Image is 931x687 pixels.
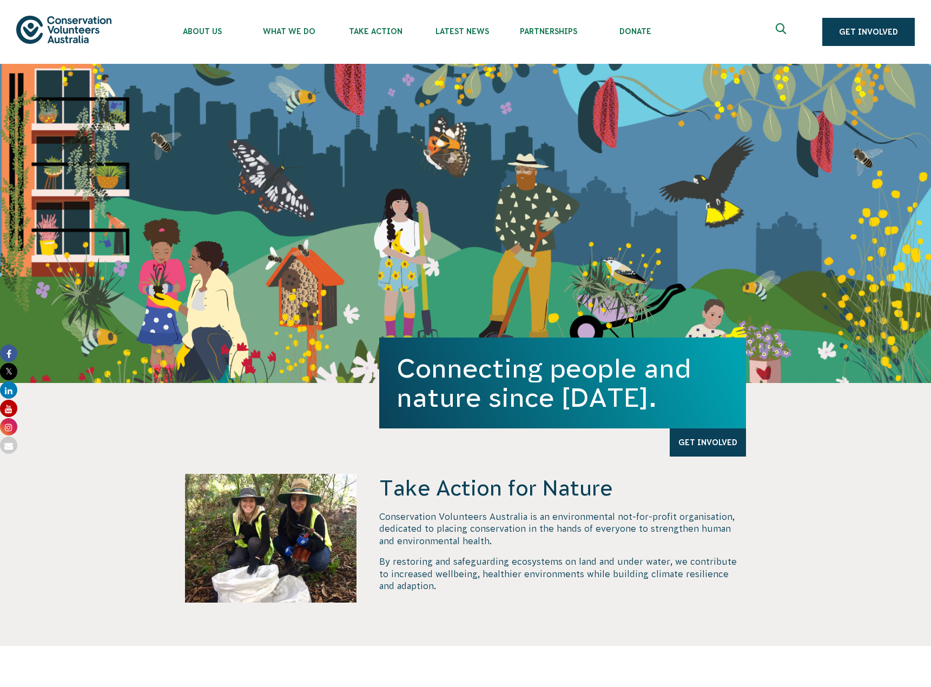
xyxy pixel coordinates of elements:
p: By restoring and safeguarding ecosystems on land and under water, we contribute to increased well... [379,556,746,592]
span: Partnerships [505,27,592,36]
p: Conservation Volunteers Australia is an environmental not-for-profit organisation, dedicated to p... [379,511,746,547]
span: Expand search box [776,23,789,41]
span: Donate [592,27,678,36]
a: Get Involved [822,18,915,46]
img: logo.svg [16,16,111,43]
span: What We Do [246,27,332,36]
h4: Take Action for Nature [379,474,746,502]
span: About Us [159,27,246,36]
button: Expand search box Close search box [769,19,795,45]
a: Get Involved [670,428,746,457]
span: Take Action [332,27,419,36]
span: Latest News [419,27,505,36]
h1: Connecting people and nature since [DATE]. [397,354,729,412]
